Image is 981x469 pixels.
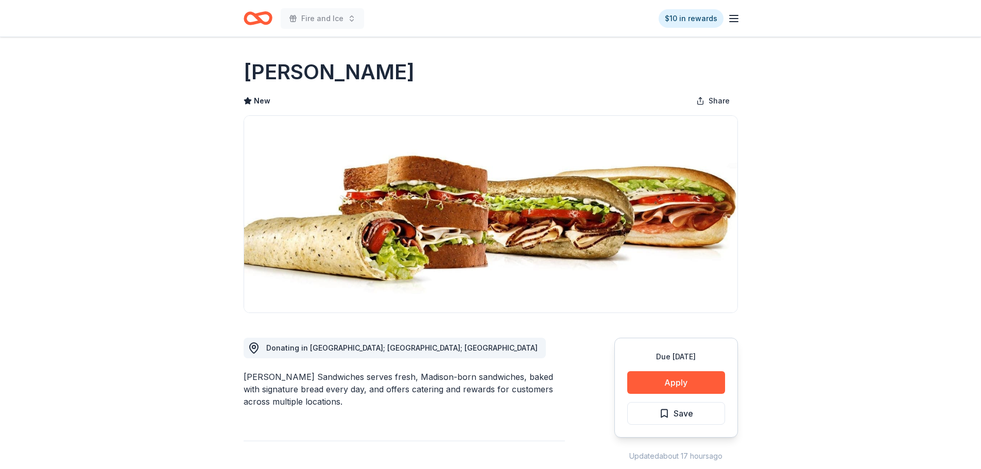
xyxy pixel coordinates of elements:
span: Save [674,407,693,420]
span: Donating in [GEOGRAPHIC_DATA]; [GEOGRAPHIC_DATA]; [GEOGRAPHIC_DATA] [266,343,538,352]
button: Save [627,402,725,425]
span: New [254,95,270,107]
div: Updated about 17 hours ago [614,450,738,462]
img: Image for Milio's [244,116,737,312]
h1: [PERSON_NAME] [244,58,415,86]
a: $10 in rewards [659,9,724,28]
div: Due [DATE] [627,351,725,363]
span: Fire and Ice [301,12,343,25]
button: Share [688,91,738,111]
button: Apply [627,371,725,394]
button: Fire and Ice [281,8,364,29]
span: Share [709,95,730,107]
a: Home [244,6,272,30]
div: [PERSON_NAME] Sandwiches serves fresh, Madison-born sandwiches, baked with signature bread every ... [244,371,565,408]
